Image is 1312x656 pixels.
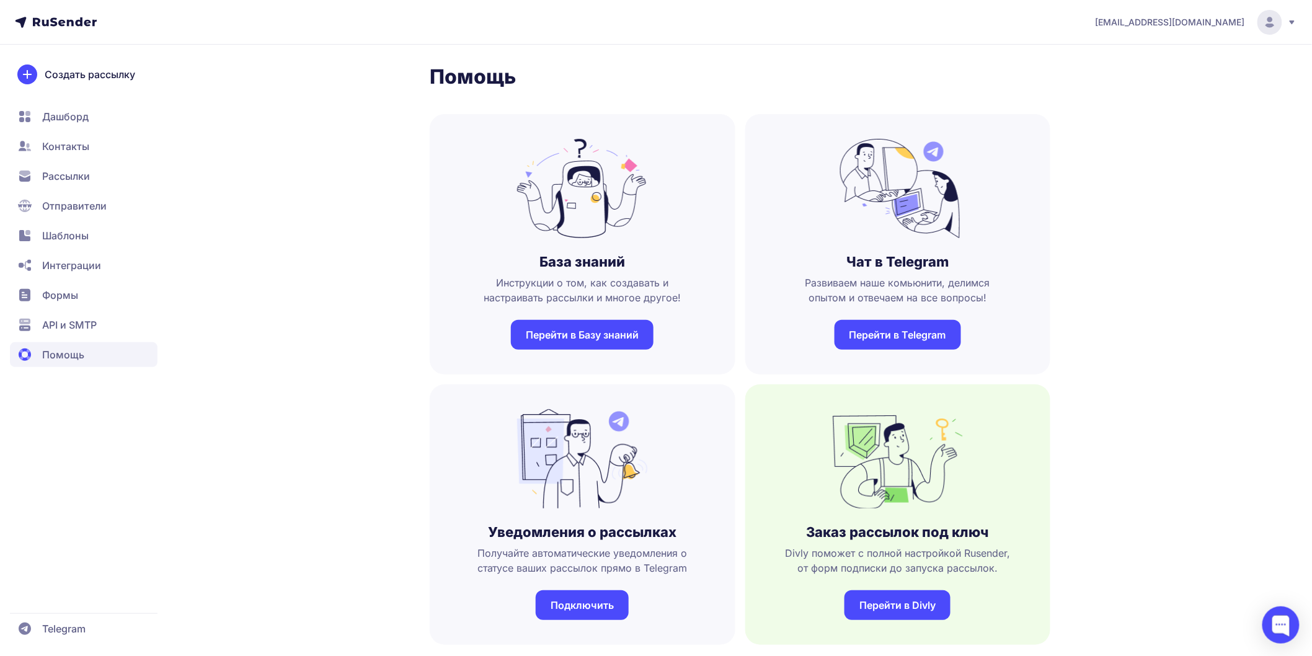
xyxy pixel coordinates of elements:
h3: Чат в Telegram [846,253,949,270]
span: API и SMTP [42,317,97,332]
h3: База знаний [539,253,625,270]
img: no_photo [833,409,963,508]
a: Перейти в Базу знаний [511,320,654,350]
span: Рассылки [42,169,90,184]
span: Telegram [42,621,86,636]
a: Telegram [10,616,157,641]
span: Divly поможет с полной настройкой Rusender, от форм подписки до запуска рассылок. [765,546,1031,575]
span: [EMAIL_ADDRESS][DOMAIN_NAME] [1096,16,1245,29]
img: no_photo [517,409,647,508]
a: Перейти в Telegram [835,320,961,350]
span: Инструкции о том, как создавать и настраивать рассылки и многое другое! [450,275,716,305]
span: Дашборд [42,109,89,124]
span: Получайте автоматические уведомления о статусе ваших рассылок прямо в Telegram [450,546,716,575]
a: Подключить [536,590,629,620]
a: Перейти в Divly [844,590,951,620]
img: no_photo [833,139,963,238]
span: Отправители [42,198,107,213]
span: Шаблоны [42,228,89,243]
h1: Помощь [430,64,1050,89]
h3: Заказ рассылок под ключ [807,523,989,541]
span: Интеграции [42,258,101,273]
h3: Уведомления о рассылках [488,523,676,541]
span: Помощь [42,347,84,362]
img: no_photo [517,139,647,238]
span: Формы [42,288,78,303]
span: Развиваем наше комьюнити, делимся опытом и отвечаем на все вопросы! [765,275,1031,305]
span: Контакты [42,139,89,154]
span: Создать рассылку [45,67,135,82]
